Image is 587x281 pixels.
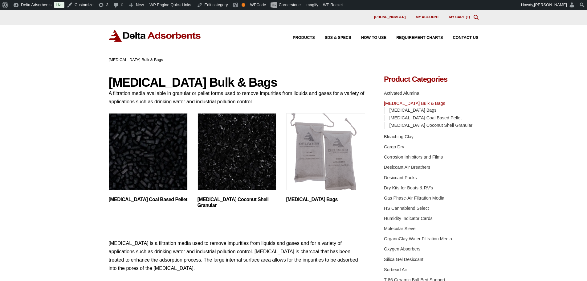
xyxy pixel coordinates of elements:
[315,36,351,40] a: SDS & SPECS
[384,196,444,200] a: Gas Phase-Air Filtration Media
[198,196,276,208] h2: [MEDICAL_DATA] Coconut Shell Granular
[384,185,433,190] a: Dry Kits for Boats & RV's
[411,15,444,20] a: My account
[389,115,462,120] a: [MEDICAL_DATA] Coal Based Pellet
[374,15,406,19] span: [PHONE_NUMBER]
[351,36,386,40] a: How to Use
[198,113,276,208] a: Visit product category Activated Carbon Coconut Shell Granular
[293,36,315,40] span: Products
[384,101,445,106] a: [MEDICAL_DATA] Bulk & Bags
[453,36,479,40] span: Contact Us
[384,165,430,170] a: Desiccant Air Breathers
[384,206,429,211] a: HS Cannablend Select
[283,36,315,40] a: Products
[109,196,188,202] h2: [MEDICAL_DATA] Coal Based Pellet
[384,175,417,180] a: Desiccant Packs
[384,267,407,272] a: Sorbead Air
[286,113,365,202] a: Visit product category Activated Carbon Bags
[384,257,423,262] a: Silica Gel Desiccant
[389,123,472,128] a: [MEDICAL_DATA] Coconut Shell Granular
[384,155,443,159] a: Corrosion Inhibitors and Films
[396,36,443,40] span: Requirement Charts
[109,76,366,89] h1: [MEDICAL_DATA] Bulk & Bags
[449,15,470,19] a: My Cart (1)
[384,91,419,96] a: Activated Alumina
[384,144,404,149] a: Cargo Dry
[384,246,420,251] a: Oxygen Absorbers
[109,113,188,190] img: Activated Carbon Coal Based Pellet
[286,113,365,190] img: Activated Carbon Bags
[286,196,365,202] h2: [MEDICAL_DATA] Bags
[384,236,452,241] a: OrganoClay Water Filtration Media
[242,3,245,7] div: OK
[54,2,64,8] a: Live
[198,113,276,190] img: Activated Carbon Coconut Shell Granular
[109,30,201,42] img: Delta Adsorbents
[109,239,366,273] p: [MEDICAL_DATA] is a filtration media used to remove impurities from liquids and gases and for a v...
[384,134,414,139] a: Bleaching Clay
[386,36,443,40] a: Requirement Charts
[109,113,188,202] a: Visit product category Activated Carbon Coal Based Pellet
[467,15,469,19] span: 1
[109,89,366,106] p: A filtration media available in granular or pellet forms used to remove impurities from liquids a...
[369,15,411,20] a: [PHONE_NUMBER]
[416,15,439,19] span: My account
[474,15,479,20] div: Toggle Modal Content
[109,57,163,62] span: [MEDICAL_DATA] Bulk & Bags
[384,76,478,83] h4: Product Categories
[443,36,479,40] a: Contact Us
[534,2,567,7] span: [PERSON_NAME]
[361,36,386,40] span: How to Use
[384,226,415,231] a: Molecular Sieve
[384,216,433,221] a: Humidity Indicator Cards
[389,108,436,113] a: [MEDICAL_DATA] Bags
[325,36,351,40] span: SDS & SPECS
